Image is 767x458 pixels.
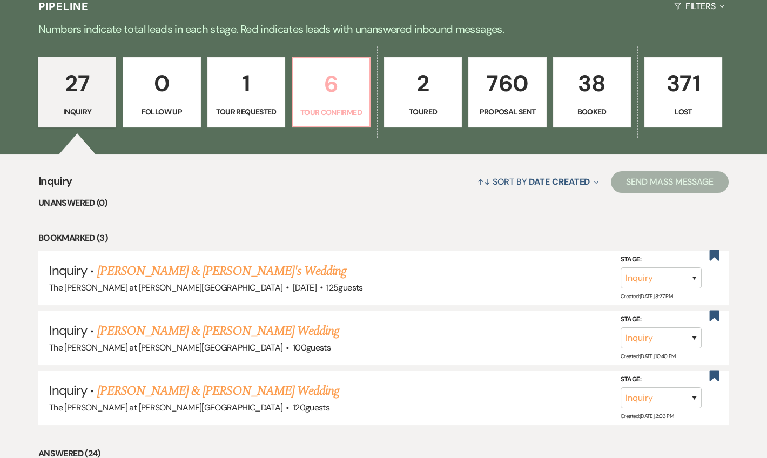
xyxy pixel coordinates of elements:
p: 38 [560,65,624,102]
span: 100 guests [293,342,331,353]
label: Stage: [621,253,702,265]
p: Tour Requested [214,106,278,118]
a: 0Follow Up [123,57,200,127]
p: Booked [560,106,624,118]
span: 120 guests [293,402,329,413]
p: Tour Confirmed [299,106,363,118]
p: 760 [475,65,539,102]
span: 125 guests [326,282,362,293]
a: [PERSON_NAME] & [PERSON_NAME] Wedding [97,321,339,341]
a: [PERSON_NAME] & [PERSON_NAME]'s Wedding [97,261,347,281]
button: Sort By Date Created [473,167,603,196]
span: Inquiry [49,322,87,339]
p: 2 [391,65,455,102]
a: 371Lost [644,57,722,127]
p: 1 [214,65,278,102]
p: Proposal Sent [475,106,539,118]
label: Stage: [621,374,702,386]
span: The [PERSON_NAME] at [PERSON_NAME][GEOGRAPHIC_DATA] [49,282,282,293]
span: Inquiry [38,173,72,196]
span: Inquiry [49,382,87,399]
a: [PERSON_NAME] & [PERSON_NAME] Wedding [97,381,339,401]
a: 38Booked [553,57,631,127]
li: Bookmarked (3) [38,231,729,245]
a: 27Inquiry [38,57,116,127]
span: ↑↓ [477,176,490,187]
p: Follow Up [130,106,193,118]
span: [DATE] [293,282,317,293]
p: 6 [299,66,363,102]
a: 760Proposal Sent [468,57,546,127]
span: The [PERSON_NAME] at [PERSON_NAME][GEOGRAPHIC_DATA] [49,402,282,413]
a: 2Toured [384,57,462,127]
p: Toured [391,106,455,118]
button: Send Mass Message [611,171,729,193]
span: Created: [DATE] 8:27 PM [621,293,672,300]
span: The [PERSON_NAME] at [PERSON_NAME][GEOGRAPHIC_DATA] [49,342,282,353]
p: 0 [130,65,193,102]
p: 371 [651,65,715,102]
span: Created: [DATE] 10:40 PM [621,353,675,360]
p: Inquiry [45,106,109,118]
span: Inquiry [49,262,87,279]
span: Created: [DATE] 2:03 PM [621,413,674,420]
label: Stage: [621,314,702,326]
p: 27 [45,65,109,102]
span: Date Created [529,176,590,187]
li: Unanswered (0) [38,196,729,210]
p: Lost [651,106,715,118]
a: 1Tour Requested [207,57,285,127]
a: 6Tour Confirmed [292,57,371,127]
